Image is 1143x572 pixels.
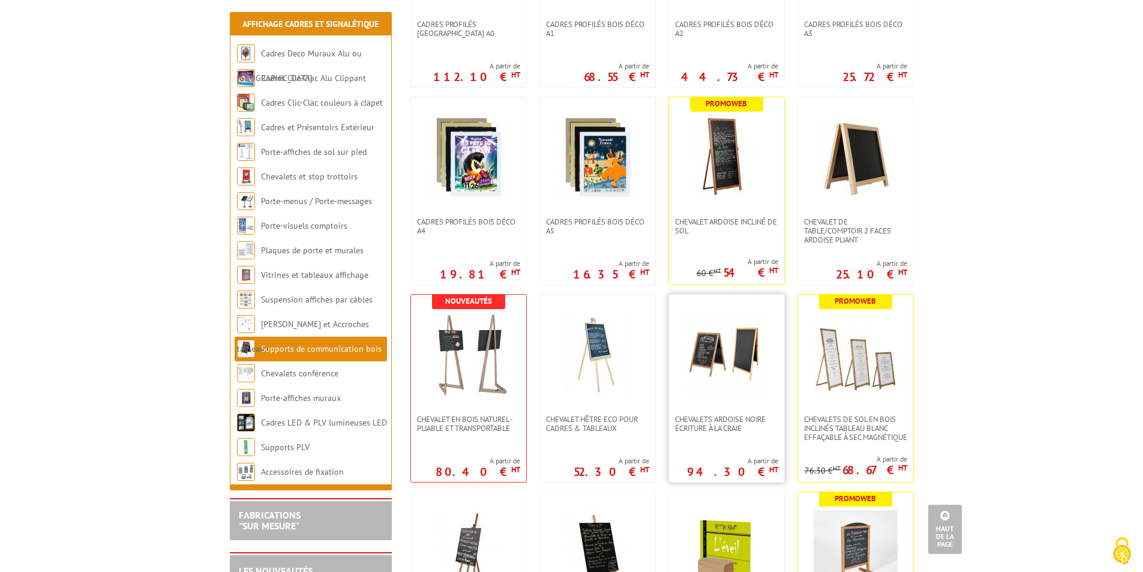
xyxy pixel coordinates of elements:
[723,269,778,276] p: 54 €
[669,415,784,433] a: Chevalets Ardoise Noire écriture à la craie
[769,465,778,475] sup: HT
[556,115,640,199] img: Cadres Profilés Bois Déco A5
[261,73,366,83] a: Cadres Clic-Clac Alu Clippant
[417,415,520,433] span: Chevalet en bois naturel - Pliable et transportable
[436,468,520,475] p: 80.40 €
[697,269,721,278] p: 60 €
[261,343,382,354] a: Supports de communication bois
[540,20,655,38] a: Cadres Profilés Bois Déco A1
[584,61,649,71] span: A partir de
[436,456,520,466] span: A partir de
[237,44,255,62] img: Cadres Deco Muraux Alu ou Bois
[573,271,649,278] p: 16.35 €
[584,73,649,80] p: 68.55 €
[261,196,372,206] a: Porte-menus / Porte-messages
[798,217,913,244] a: Chevalet de Table/comptoir 2 faces Ardoise Pliant
[237,167,255,185] img: Chevalets et stop trottoirs
[804,20,907,38] span: Cadres Profilés Bois Déco A3
[511,465,520,475] sup: HT
[836,259,907,268] span: A partir de
[805,454,907,464] span: A partir de
[681,61,778,71] span: A partir de
[769,70,778,80] sup: HT
[805,466,841,475] p: 76.30 €
[417,217,520,235] span: Cadres Profilés Bois Déco A4
[261,122,374,133] a: Cadres et Présentoirs Extérieur
[427,115,511,199] img: Cadres Profilés Bois Déco A4
[546,217,649,235] span: Cadres Profilés Bois Déco A5
[1101,531,1143,572] button: Cookies (fenêtre modale)
[261,442,310,453] a: Supports PLV
[237,94,255,112] img: Cadres Clic-Clac couleurs à clapet
[261,368,338,379] a: Chevalets conférence
[411,217,526,235] a: Cadres Profilés Bois Déco A4
[237,266,255,284] img: Vitrines et tableaux affichage
[814,313,898,397] img: Chevalets de sol en bois inclinés tableau blanc effaçable à sec magnétique
[685,115,769,199] img: Chevalet Ardoise incliné de sol
[511,70,520,80] sup: HT
[769,265,778,275] sup: HT
[898,267,907,277] sup: HT
[239,509,301,532] a: FABRICATIONS"Sur Mesure"
[814,115,898,199] img: Chevalet de Table/comptoir 2 faces Ardoise Pliant
[445,296,492,306] b: Nouveautés
[237,291,255,309] img: Suspension affiches par câbles
[411,415,526,433] a: Chevalet en bois naturel - Pliable et transportable
[546,20,649,38] span: Cadres Profilés Bois Déco A1
[835,296,876,306] b: Promoweb
[261,269,368,280] a: Vitrines et tableaux affichage
[237,48,362,83] a: Cadres Deco Muraux Alu ou [GEOGRAPHIC_DATA]
[427,313,511,397] img: Chevalet en bois naturel - Pliable et transportable
[237,118,255,136] img: Cadres et Présentoirs Extérieur
[833,464,841,472] sup: HT
[242,19,379,29] a: Affichage Cadres et Signalétique
[573,259,649,268] span: A partir de
[685,313,769,397] img: Chevalets Ardoise Noire écriture à la craie
[237,315,255,333] img: Cimaises et Accroches tableaux
[261,245,364,256] a: Plaques de porte et murales
[675,415,778,433] span: Chevalets Ardoise Noire écriture à la craie
[237,192,255,210] img: Porte-menus / Porte-messages
[804,415,907,442] span: Chevalets de sol en bois inclinés tableau blanc effaçable à sec magnétique
[669,20,784,38] a: Cadres Profilés Bois Déco A2
[669,217,784,235] a: Chevalet Ardoise incliné de sol
[697,257,778,266] span: A partir de
[261,294,373,305] a: Suspension affiches par câbles
[687,468,778,475] p: 94.30 €
[675,217,778,235] span: Chevalet Ardoise incliné de sol
[261,146,367,157] a: Porte-affiches de sol sur pied
[540,217,655,235] a: Cadres Profilés Bois Déco A5
[898,463,907,473] sup: HT
[804,217,907,244] span: Chevalet de Table/comptoir 2 faces Ardoise Pliant
[237,319,369,354] a: [PERSON_NAME] et Accroches tableaux
[706,98,747,109] b: Promoweb
[835,493,876,504] b: Promoweb
[511,267,520,277] sup: HT
[574,456,649,466] span: A partir de
[842,61,907,71] span: A partir de
[237,241,255,259] img: Plaques de porte et murales
[261,417,387,428] a: Cadres LED & PLV lumineuses LED
[261,97,383,108] a: Cadres Clic-Clac couleurs à clapet
[928,505,962,554] a: Haut de la page
[237,463,255,481] img: Accessoires de fixation
[556,313,640,397] img: Chevalet hêtre ECO pour cadres & tableaux
[713,266,721,275] sup: HT
[411,20,526,38] a: Cadres Profilés [GEOGRAPHIC_DATA] A0
[440,259,520,268] span: A partir de
[687,456,778,466] span: A partir de
[1107,536,1137,566] img: Cookies (fenêtre modale)
[261,220,347,231] a: Porte-visuels comptoirs
[417,20,520,38] span: Cadres Profilés [GEOGRAPHIC_DATA] A0
[640,465,649,475] sup: HT
[546,415,649,433] span: Chevalet hêtre ECO pour cadres & tableaux
[237,217,255,235] img: Porte-visuels comptoirs
[681,73,778,80] p: 44.73 €
[261,393,341,403] a: Porte-affiches muraux
[237,143,255,161] img: Porte-affiches de sol sur pied
[640,267,649,277] sup: HT
[261,171,358,182] a: Chevalets et stop trottoirs
[433,73,520,80] p: 112.10 €
[836,271,907,278] p: 25.10 €
[237,364,255,382] img: Chevalets conférence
